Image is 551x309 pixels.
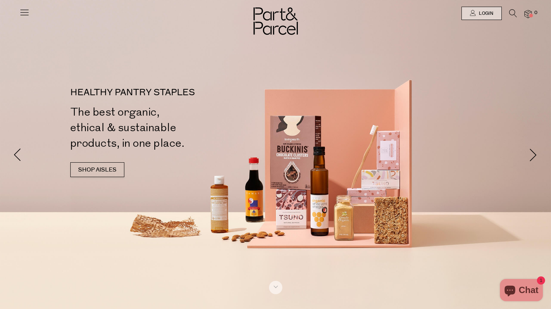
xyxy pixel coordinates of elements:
span: Login [477,10,493,17]
p: HEALTHY PANTRY STAPLES [70,88,279,97]
span: 0 [532,10,539,16]
a: SHOP AISLES [70,162,124,177]
img: Part&Parcel [253,7,298,35]
a: 0 [524,10,532,18]
h2: The best organic, ethical & sustainable products, in one place. [70,104,279,151]
inbox-online-store-chat: Shopify online store chat [498,279,545,303]
a: Login [461,7,502,20]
